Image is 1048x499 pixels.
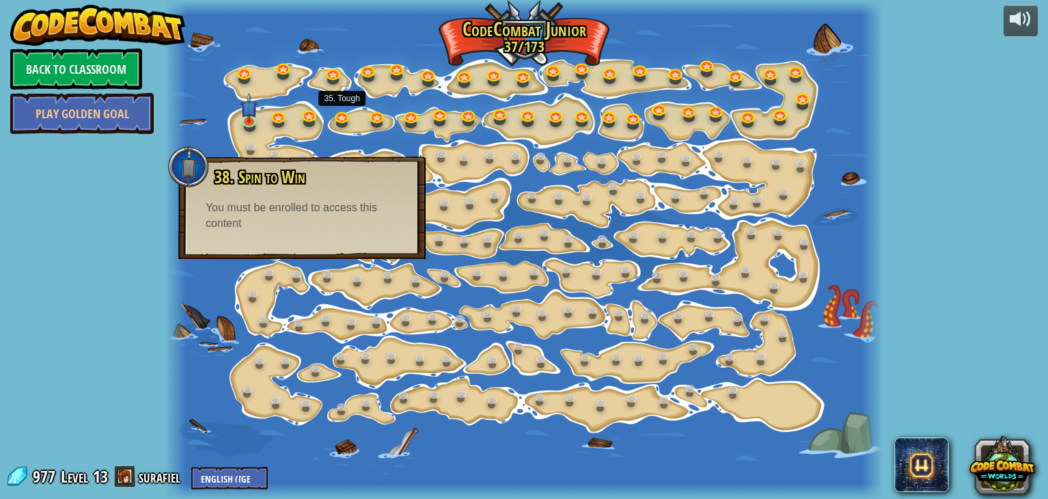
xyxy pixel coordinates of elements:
span: 977 [33,466,59,487]
span: Level [61,466,88,488]
button: Adjust volume [1004,5,1038,37]
a: Back to Classroom [10,49,142,90]
span: 13 [93,466,108,487]
span: 38. Spin to Win [215,165,305,189]
a: Play Golden Goal [10,93,154,134]
img: level-banner-unstarted-subscriber.png [240,92,258,122]
a: surafiel [139,466,184,487]
img: CodeCombat - Learn how to code by playing a game [10,5,185,46]
div: You must be enrolled to access this content [206,200,398,232]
